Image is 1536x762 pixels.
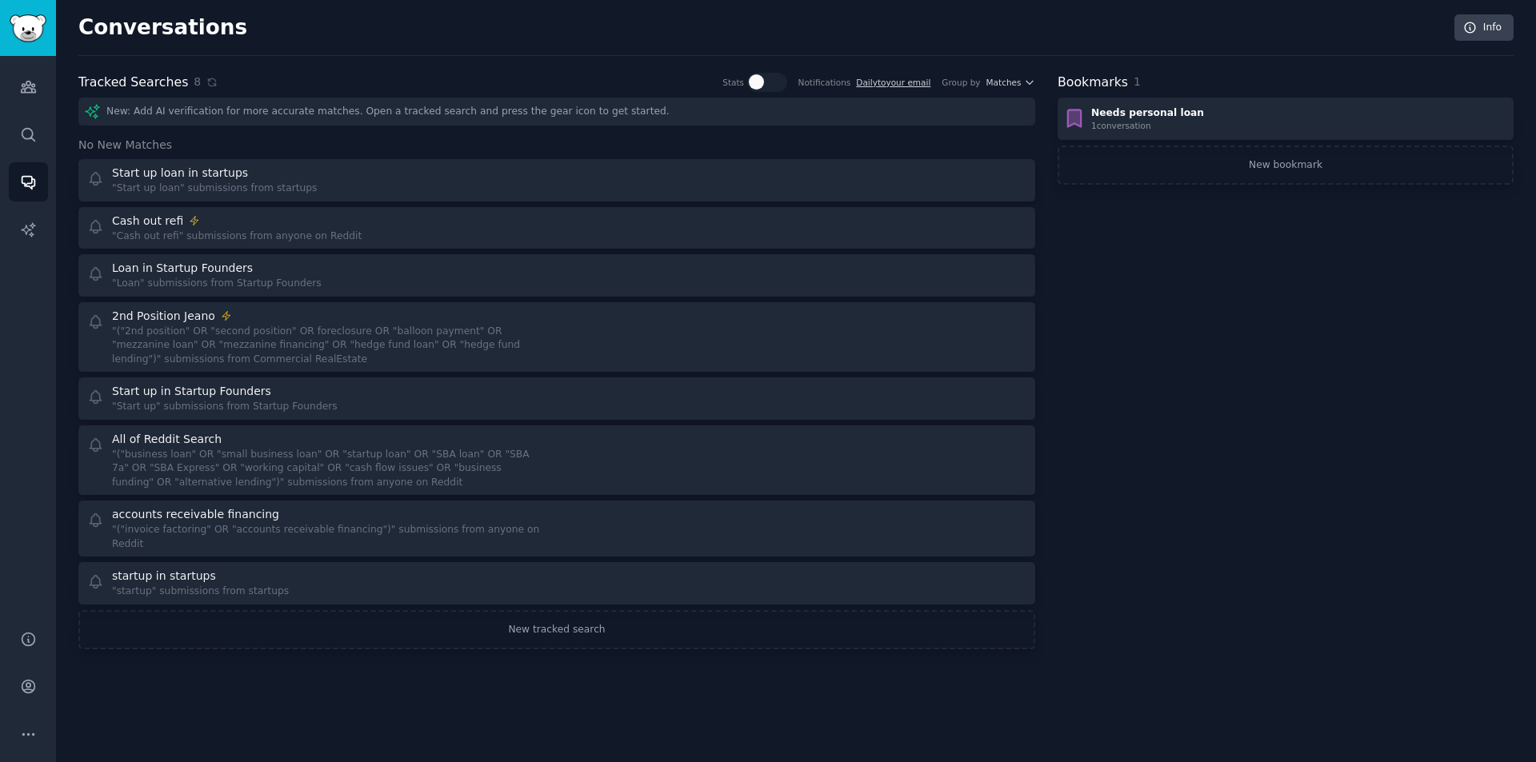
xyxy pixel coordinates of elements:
[112,431,222,448] div: All of Reddit Search
[1454,14,1514,42] a: Info
[112,584,289,599] div: "startup" submissions from startups
[112,308,215,325] div: 2nd Position Jeano
[112,182,317,196] div: "Start up loan" submissions from startups
[78,562,1035,604] a: startup in startups"startup" submissions from startups
[78,302,1035,373] a: 2nd Position Jeano"("2nd position" OR "second position" OR foreclosure OR "balloon payment" OR "m...
[1091,120,1204,131] div: 1 conversation
[78,159,1035,201] a: Start up loan in startups"Start up loan" submissions from startups
[78,610,1035,650] a: New tracked search
[112,260,253,277] div: Loan in Startup Founders
[78,73,188,93] h2: Tracked Searches
[78,137,172,154] span: No New Matches
[112,277,322,291] div: "Loan" submissions from Startup Founders
[112,568,216,584] div: startup in startups
[78,377,1035,420] a: Start up in Startup Founders"Start up" submissions from Startup Founders
[112,448,546,490] div: "("business loan" OR "small business loan" OR "startup loan" OR "SBA loan" OR "SBA 7a" OR "SBA Ex...
[1058,146,1514,186] a: New bookmark
[1134,75,1141,88] span: 1
[856,78,930,87] a: Dailytoyour email
[112,400,338,414] div: "Start up" submissions from Startup Founders
[1058,73,1128,93] h2: Bookmarks
[112,229,362,244] div: "Cash out refi" submissions from anyone on Reddit
[798,77,851,88] div: Notifications
[1058,98,1514,140] a: Needs personal loan1conversation
[112,325,546,367] div: "("2nd position" OR "second position" OR foreclosure OR "balloon payment" OR "mezzanine loan" OR ...
[722,77,744,88] div: Stats
[194,74,201,90] span: 8
[942,77,980,88] div: Group by
[78,254,1035,297] a: Loan in Startup Founders"Loan" submissions from Startup Founders
[112,506,279,523] div: accounts receivable financing
[986,77,1022,88] span: Matches
[78,425,1035,496] a: All of Reddit Search"("business loan" OR "small business loan" OR "startup loan" OR "SBA loan" OR...
[986,77,1035,88] button: Matches
[78,98,1035,126] div: New: Add AI verification for more accurate matches. Open a tracked search and press the gear icon...
[112,213,183,229] div: Cash out refi
[1091,106,1204,121] div: Needs personal loan
[78,501,1035,557] a: accounts receivable financing"("invoice factoring" OR "accounts receivable financing")" submissio...
[78,207,1035,249] a: Cash out refi"Cash out refi" submissions from anyone on Reddit
[112,383,271,400] div: Start up in Startup Founders
[112,165,248,182] div: Start up loan in startups
[10,14,46,42] img: GummySearch logo
[112,523,546,551] div: "("invoice factoring" OR "accounts receivable financing")" submissions from anyone on Reddit
[78,15,247,41] h2: Conversations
